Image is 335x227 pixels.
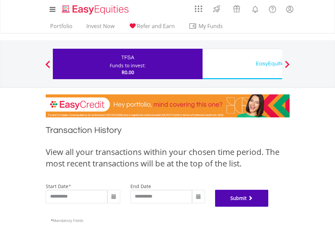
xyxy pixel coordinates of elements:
[46,183,68,189] label: start date
[47,23,75,33] a: Portfolio
[215,190,269,207] button: Submit
[231,3,242,14] img: vouchers-v2.svg
[110,62,146,69] div: Funds to invest:
[227,2,247,14] a: Vouchers
[281,2,298,17] a: My Profile
[51,218,83,223] span: Mandatory Fields
[195,5,202,13] img: grid-menu-icon.svg
[57,53,198,62] div: TFSA
[59,2,131,15] a: Home page
[247,2,264,15] a: Notifications
[137,22,175,30] span: Refer and Earn
[211,3,222,14] img: thrive-v2.svg
[189,22,233,30] span: My Funds
[130,183,151,189] label: end date
[264,2,281,15] a: FAQ's and Support
[126,23,177,33] a: Refer and Earn
[280,64,294,71] button: Next
[46,94,290,117] img: EasyCredit Promotion Banner
[61,4,131,15] img: EasyEquities_Logo.png
[46,146,290,169] div: View all your transactions within your chosen time period. The most recent transactions will be a...
[190,2,207,13] a: AppsGrid
[84,23,117,33] a: Invest Now
[46,124,290,139] h1: Transaction History
[122,69,134,75] span: R0.00
[41,64,55,71] button: Previous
